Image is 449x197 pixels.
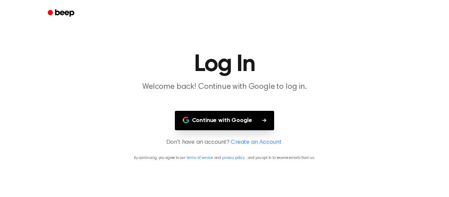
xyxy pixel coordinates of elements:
[231,138,281,147] a: Create an Account
[43,7,80,20] a: Beep
[8,138,441,147] p: Don't have an account?
[222,156,245,160] a: privacy policy
[175,111,274,130] button: Continue with Google
[8,155,441,161] p: By continuing, you agree to our and , and you opt in to receive emails from us.
[187,156,213,160] a: terms of service
[98,82,351,92] p: Welcome back! Continue with Google to log in.
[56,53,393,76] h1: Log In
